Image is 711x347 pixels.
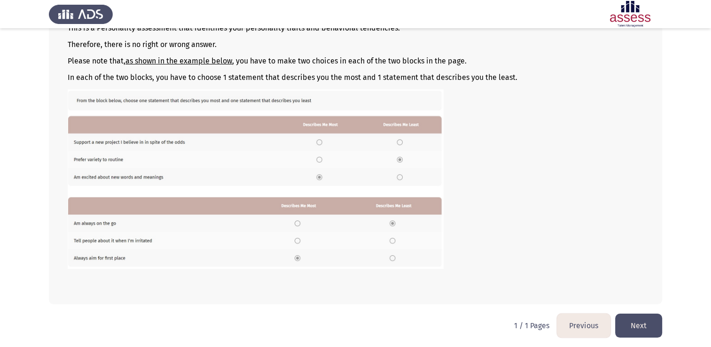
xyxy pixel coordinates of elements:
[68,73,643,82] p: In each of the two blocks, you have to choose 1 statement that describes you the most and 1 state...
[598,1,662,27] img: Assessment logo of Development Assessment R1 (EN/AR)
[68,56,643,65] p: Please note that, , you have to make two choices in each of the two blocks in the page.
[125,56,232,65] u: as shown in the example below
[615,314,662,338] button: load next page
[49,1,113,27] img: Assess Talent Management logo
[557,314,610,338] button: load previous page
[514,321,549,330] p: 1 / 1 Pages
[68,40,643,49] p: Therefore, there is no right or wrong answer.
[68,89,444,268] img: QURTIE9DTSBFTi5qcGcxNjM2MDE0NDQzNTMw.jpg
